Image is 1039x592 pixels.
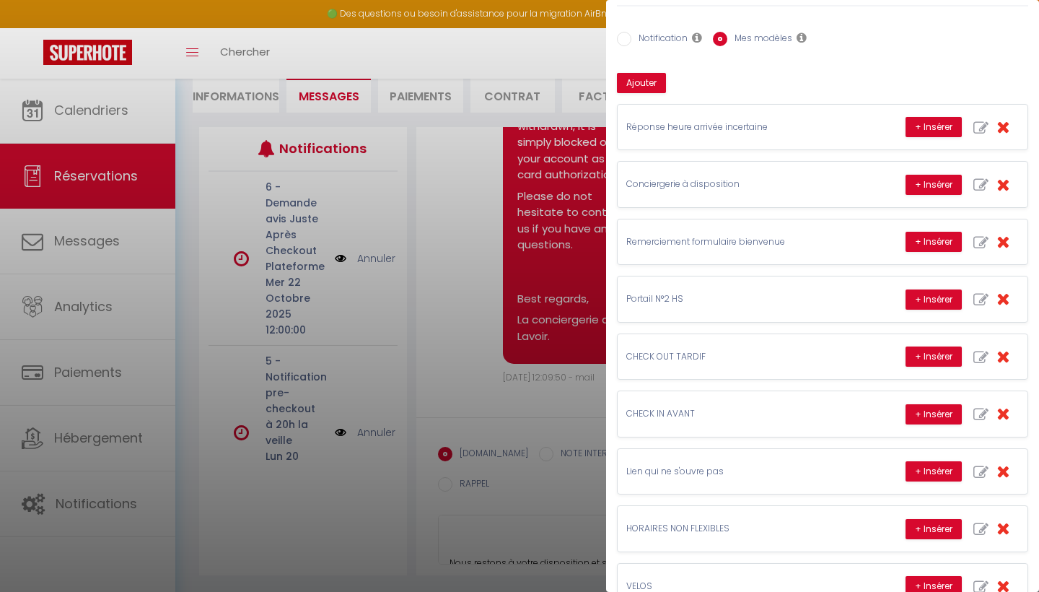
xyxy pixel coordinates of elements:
button: + Insérer [906,290,962,310]
p: Lien qui ne s'ouvre pas [626,465,843,479]
button: + Insérer [906,347,962,367]
p: Remerciement formulaire bienvenue [626,235,843,249]
p: Conciergerie à disposition [626,178,843,191]
button: + Insérer [906,117,962,137]
button: + Insérer [906,404,962,425]
button: + Insérer [906,175,962,195]
p: CHECK IN AVANT [626,407,843,421]
p: HORAIRES NON FLEXIBLES [626,522,843,536]
button: + Insérer [906,519,962,539]
button: Ajouter [617,73,666,93]
p: Portail N°2 HS [626,292,843,306]
p: CHECK OUT TARDIF [626,350,843,364]
label: Mes modèles [727,32,792,48]
button: + Insérer [906,461,962,482]
button: + Insérer [906,232,962,252]
i: Les notifications sont visibles par toi et ton équipe [692,32,702,43]
p: Réponse heure arrivée incertaine [626,121,843,134]
i: Les modèles généraux sont visibles par vous et votre équipe [797,32,807,43]
label: Notification [631,32,688,48]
